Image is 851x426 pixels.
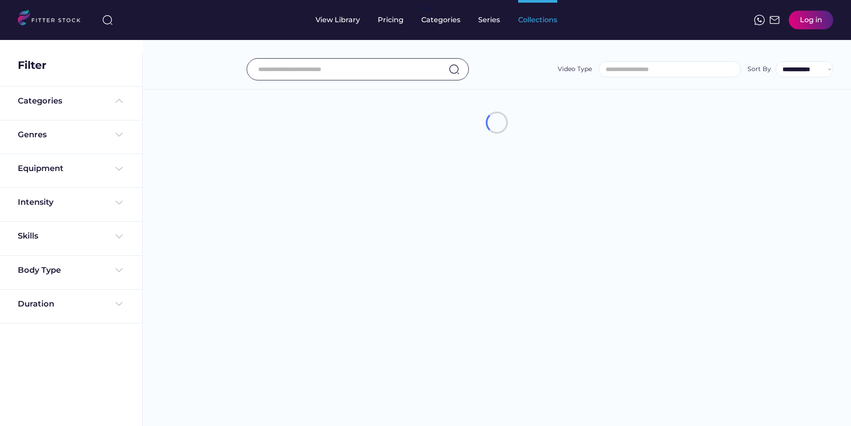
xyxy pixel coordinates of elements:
[114,129,124,140] img: Frame%20%284%29.svg
[102,15,113,25] img: search-normal%203.svg
[747,65,771,74] div: Sort By
[800,15,822,25] div: Log in
[18,197,53,208] div: Intensity
[316,15,360,25] div: View Library
[449,64,459,75] img: search-normal.svg
[114,231,124,242] img: Frame%20%284%29.svg
[558,65,592,74] div: Video Type
[114,299,124,309] img: Frame%20%284%29.svg
[769,15,780,25] img: Frame%2051.svg
[421,4,433,13] div: fvck
[114,163,124,174] img: Frame%20%284%29.svg
[18,58,46,73] div: Filter
[114,96,124,106] img: Frame%20%285%29.svg
[18,163,64,174] div: Equipment
[18,129,47,140] div: Genres
[114,265,124,275] img: Frame%20%284%29.svg
[18,96,62,107] div: Categories
[754,15,765,25] img: meteor-icons_whatsapp%20%281%29.svg
[18,231,40,242] div: Skills
[114,197,124,208] img: Frame%20%284%29.svg
[18,10,88,28] img: LOGO.svg
[378,15,404,25] div: Pricing
[478,15,500,25] div: Series
[18,299,54,310] div: Duration
[518,15,557,25] div: Collections
[18,265,61,276] div: Body Type
[421,15,460,25] div: Categories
